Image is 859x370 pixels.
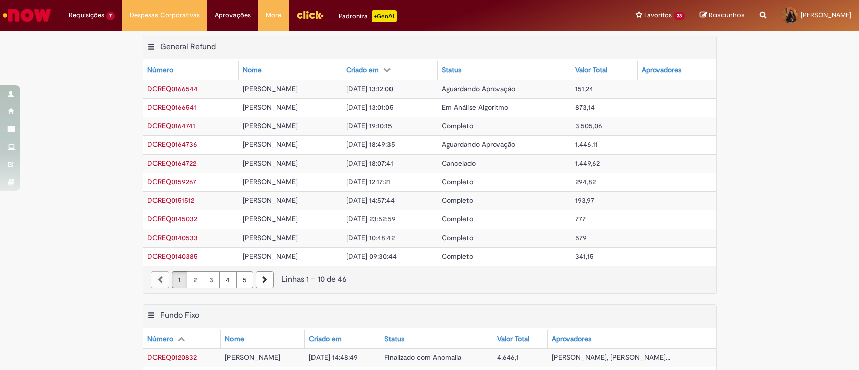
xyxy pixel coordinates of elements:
[552,334,591,344] div: Aprovadores
[346,65,379,76] div: Criado em
[700,11,745,20] a: Rascunhos
[575,214,586,224] span: 777
[644,10,672,20] span: Favoritos
[575,177,596,186] span: 294,82
[147,334,173,344] div: Número
[575,103,595,112] span: 873,14
[203,271,220,288] a: Página 3
[147,121,195,130] span: DCREQ0164741
[442,140,515,149] span: Aguardando Aprovação
[243,252,298,261] span: [PERSON_NAME]
[575,84,593,93] span: 151,24
[384,334,404,344] div: Status
[346,84,393,93] span: [DATE] 13:12:00
[147,103,196,112] a: Abrir Registro: DCREQ0166541
[346,103,394,112] span: [DATE] 13:01:05
[147,252,198,261] span: DCREQ0140385
[575,121,602,130] span: 3.505,06
[346,196,395,205] span: [DATE] 14:57:44
[642,65,681,76] div: Aprovadores
[346,159,393,168] span: [DATE] 18:07:41
[147,233,198,242] a: Abrir Registro: DCREQ0140533
[243,196,298,205] span: [PERSON_NAME]
[497,353,519,362] span: 4.646,1
[442,65,461,76] div: Status
[346,214,396,224] span: [DATE] 23:52:59
[497,334,529,344] div: Valor Total
[346,121,392,130] span: [DATE] 19:10:15
[256,271,274,288] a: Próxima página
[243,84,298,93] span: [PERSON_NAME]
[147,159,196,168] span: DCREQ0164722
[106,12,115,20] span: 7
[160,310,199,320] h2: Fundo Fixo
[339,10,397,22] div: Padroniza
[225,353,280,362] span: [PERSON_NAME]
[346,233,395,242] span: [DATE] 10:48:42
[215,10,251,20] span: Aprovações
[243,65,262,76] div: Nome
[575,140,598,149] span: 1.446,11
[346,140,395,149] span: [DATE] 18:49:35
[442,103,508,112] span: Em Análise Algoritmo
[442,177,473,186] span: Completo
[243,214,298,224] span: [PERSON_NAME]
[147,177,196,186] a: Abrir Registro: DCREQ0159267
[147,252,198,261] a: Abrir Registro: DCREQ0140385
[346,252,397,261] span: [DATE] 09:30:44
[160,42,216,52] h2: General Refund
[147,196,194,205] a: Abrir Registro: DCREQ0151512
[147,233,198,242] span: DCREQ0140533
[442,159,476,168] span: Cancelado
[147,353,197,362] a: Abrir Registro: DCREQ0120832
[442,252,473,261] span: Completo
[1,5,53,25] img: ServiceNow
[674,12,685,20] span: 33
[346,177,391,186] span: [DATE] 12:17:21
[147,214,197,224] a: Abrir Registro: DCREQ0145032
[575,196,594,205] span: 193,97
[243,103,298,112] span: [PERSON_NAME]
[243,233,298,242] span: [PERSON_NAME]
[309,353,358,362] span: [DATE] 14:48:49
[384,353,461,362] span: Finalizado com Anomalia
[442,84,515,93] span: Aguardando Aprovação
[442,121,473,130] span: Completo
[143,266,716,293] nav: paginação
[151,274,709,285] div: Linhas 1 − 10 de 46
[147,196,194,205] span: DCREQ0151512
[147,140,197,149] span: DCREQ0164736
[801,11,851,19] span: [PERSON_NAME]
[147,310,155,323] button: Fundo Fixo Menu de contexto
[243,121,298,130] span: [PERSON_NAME]
[309,334,342,344] div: Criado em
[575,65,607,76] div: Valor Total
[225,334,244,344] div: Nome
[243,140,298,149] span: [PERSON_NAME]
[69,10,104,20] span: Requisições
[147,121,195,130] a: Abrir Registro: DCREQ0164741
[296,7,324,22] img: click_logo_yellow_360x200.png
[442,214,473,224] span: Completo
[709,10,745,20] span: Rascunhos
[147,42,155,55] button: General Refund Menu de contexto
[442,233,473,242] span: Completo
[372,10,397,22] p: +GenAi
[172,271,187,288] a: Página 1
[147,159,196,168] a: Abrir Registro: DCREQ0164722
[147,140,197,149] a: Abrir Registro: DCREQ0164736
[219,271,237,288] a: Página 4
[147,353,197,362] span: DCREQ0120832
[243,159,298,168] span: [PERSON_NAME]
[187,271,203,288] a: Página 2
[147,65,173,76] div: Número
[552,353,670,362] span: [PERSON_NAME], [PERSON_NAME]...
[575,159,600,168] span: 1.449,62
[147,84,198,93] a: Abrir Registro: DCREQ0166544
[575,233,587,242] span: 579
[147,84,198,93] span: DCREQ0166544
[266,10,281,20] span: More
[147,214,197,224] span: DCREQ0145032
[575,252,594,261] span: 341,15
[147,177,196,186] span: DCREQ0159267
